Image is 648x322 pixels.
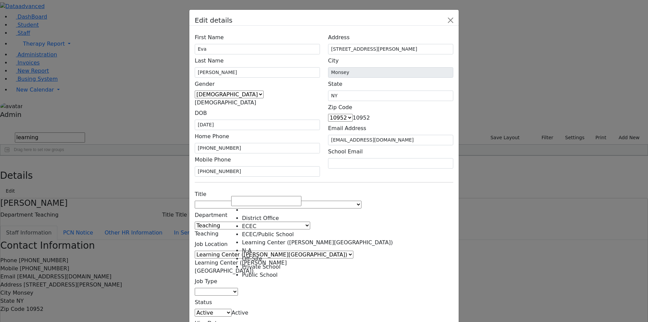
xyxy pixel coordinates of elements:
[195,78,215,91] label: Gender
[242,255,393,263] li: Off-Site
[328,44,453,54] input: Enter a location
[195,54,224,67] label: Last Name
[328,101,352,114] label: Zip Code
[195,31,224,44] label: First Name
[195,130,229,143] label: Home Phone
[242,230,393,239] li: ECEC/Public School
[353,115,370,121] span: 10952
[242,263,393,271] li: Private School
[328,122,366,135] label: Email Address
[195,238,227,251] label: Job Location
[195,296,212,309] label: Status
[328,31,350,44] label: Address
[242,247,393,255] li: N-A
[195,15,233,25] h5: Edit details
[195,209,227,222] label: Department
[195,153,231,166] label: Mobile Phone
[242,271,393,279] li: Public School
[195,275,217,288] label: Job Type
[232,309,248,316] span: Active
[328,78,342,91] label: State
[242,239,393,247] li: Learning Center ([PERSON_NAME][GEOGRAPHIC_DATA])
[328,145,363,158] label: School Email
[445,15,456,26] button: Close
[242,214,393,222] li: District Office
[231,196,301,206] input: Search
[195,259,287,274] span: Learning Center (Markowitz Building)
[195,230,218,237] span: Teaching
[242,222,393,230] li: ECEC
[195,188,206,201] label: Title
[328,54,339,67] label: City
[195,99,256,106] span: Female
[195,107,207,120] label: DOB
